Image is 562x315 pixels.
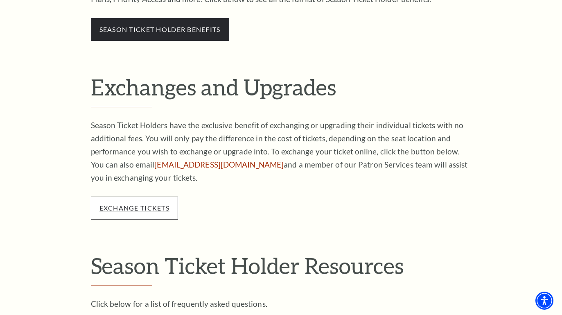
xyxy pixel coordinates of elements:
a: season ticket holder benefits [99,25,221,33]
p: Click below for a list of frequently asked questions. [91,297,472,310]
a: exchange tickets [99,204,169,212]
div: Accessibility Menu [535,292,553,310]
p: Season Ticket Holders have the exclusive benefit of exchanging or upgrading their individual tick... [91,119,472,184]
h2: Season Ticket Holder Resources [91,252,472,286]
h2: Exchanges and Upgrades [91,74,472,107]
a: [EMAIL_ADDRESS][DOMAIN_NAME] [154,160,284,169]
